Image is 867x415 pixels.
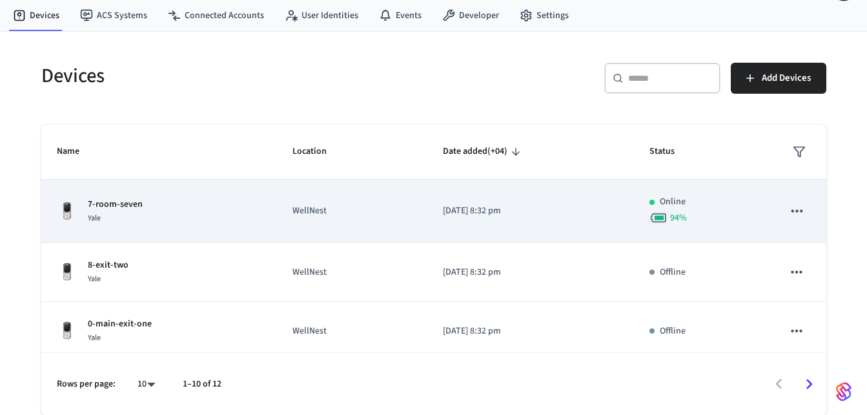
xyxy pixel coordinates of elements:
a: User Identities [274,4,369,27]
span: Location [292,142,343,162]
span: Yale [88,213,101,224]
p: 7-room-seven [88,198,143,211]
p: Offline [660,325,686,338]
a: ACS Systems [70,4,158,27]
a: Events [369,4,432,27]
img: Yale Assure Touchscreen Wifi Smart Lock, Satin Nickel, Front [57,321,77,341]
a: Devices [3,4,70,27]
img: SeamLogoGradient.69752ec5.svg [836,381,852,402]
span: Name [57,142,96,162]
img: Yale Assure Touchscreen Wifi Smart Lock, Satin Nickel, Front [57,201,77,222]
p: Online [660,195,686,209]
p: [DATE] 8:32 pm [443,325,618,338]
p: [DATE] 8:32 pm [443,204,618,218]
p: WellNest [292,325,412,338]
p: WellNest [292,204,412,218]
p: Rows per page: [57,378,116,391]
p: 8-exit-two [88,259,128,272]
h5: Devices [41,63,426,89]
p: 1–10 of 12 [183,378,221,391]
p: 0-main-exit-one [88,317,152,331]
a: Developer [432,4,509,27]
span: Yale [88,332,101,343]
img: Yale Assure Touchscreen Wifi Smart Lock, Satin Nickel, Front [57,262,77,282]
p: WellNest [292,266,412,279]
span: Date added(+04) [443,142,524,162]
span: Status [649,142,691,162]
a: Settings [509,4,579,27]
a: Connected Accounts [158,4,274,27]
button: Go to next page [794,369,824,399]
p: [DATE] 8:32 pm [443,266,618,279]
span: Yale [88,273,101,284]
p: Offline [660,266,686,279]
span: 94 % [670,211,687,224]
div: 10 [131,375,162,394]
span: Add Devices [762,70,811,87]
button: Add Devices [731,63,826,94]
